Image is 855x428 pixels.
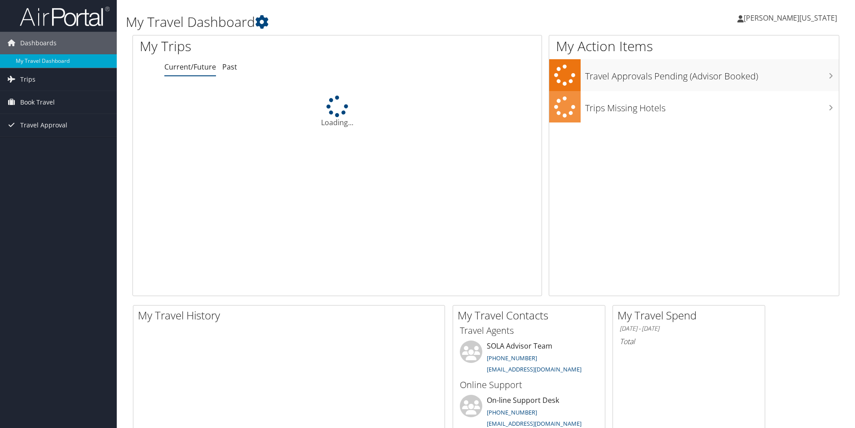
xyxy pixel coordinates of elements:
[620,336,758,346] h6: Total
[620,324,758,333] h6: [DATE] - [DATE]
[744,13,837,23] span: [PERSON_NAME][US_STATE]
[585,66,839,83] h3: Travel Approvals Pending (Advisor Booked)
[140,37,365,56] h1: My Trips
[20,32,57,54] span: Dashboards
[737,4,846,31] a: [PERSON_NAME][US_STATE]
[126,13,606,31] h1: My Travel Dashboard
[585,97,839,114] h3: Trips Missing Hotels
[487,365,582,373] a: [EMAIL_ADDRESS][DOMAIN_NAME]
[222,62,237,72] a: Past
[164,62,216,72] a: Current/Future
[460,324,598,337] h3: Travel Agents
[549,91,839,123] a: Trips Missing Hotels
[617,308,765,323] h2: My Travel Spend
[20,6,110,27] img: airportal-logo.png
[487,419,582,428] a: [EMAIL_ADDRESS][DOMAIN_NAME]
[20,91,55,114] span: Book Travel
[487,354,537,362] a: [PHONE_NUMBER]
[20,68,35,91] span: Trips
[458,308,605,323] h2: My Travel Contacts
[549,37,839,56] h1: My Action Items
[460,379,598,391] h3: Online Support
[138,308,445,323] h2: My Travel History
[133,96,542,128] div: Loading...
[487,408,537,416] a: [PHONE_NUMBER]
[549,59,839,91] a: Travel Approvals Pending (Advisor Booked)
[20,114,67,136] span: Travel Approval
[455,341,603,377] li: SOLA Advisor Team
